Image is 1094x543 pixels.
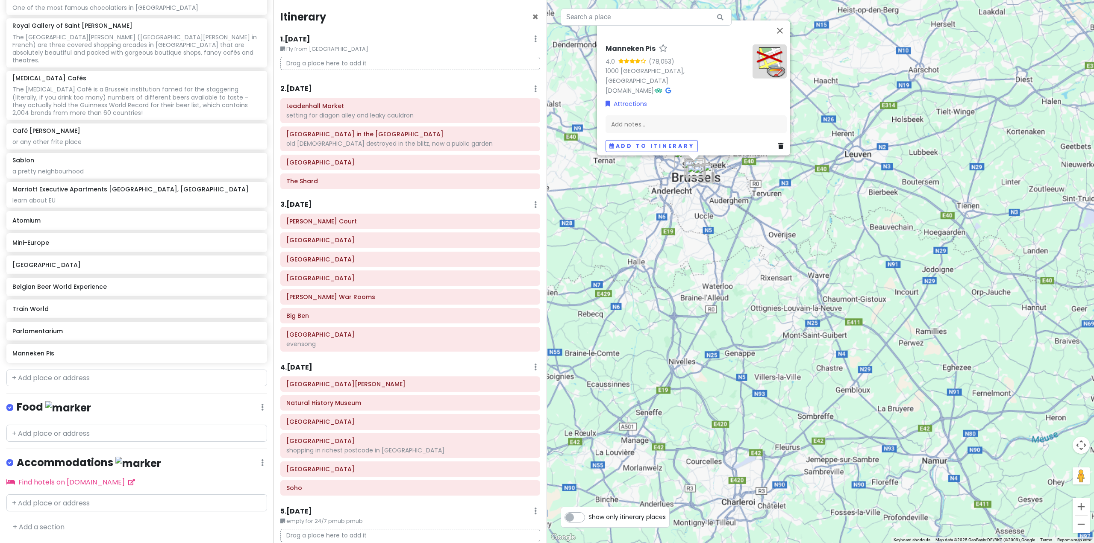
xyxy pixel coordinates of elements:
[655,87,662,93] i: Tripadvisor
[286,274,534,282] h6: Buckingham Palace
[280,363,312,372] h6: 4 . [DATE]
[280,45,540,53] small: Fly from [GEOGRAPHIC_DATA]
[12,239,261,247] h6: Mini-Europe
[286,484,534,492] h6: Soho
[606,86,654,94] a: [DOMAIN_NAME]
[280,507,312,516] h6: 5 . [DATE]
[286,340,534,348] div: evensong
[778,141,787,150] a: Delete place
[532,12,538,22] button: Close
[12,327,261,335] h6: Parlamentarium
[45,401,91,414] img: marker
[703,163,722,182] div: Parc du Cinquantenaire
[1073,467,1090,484] button: Drag Pegman onto the map to open Street View
[659,44,668,53] a: Star place
[12,156,34,164] h6: Sablon
[286,140,534,147] div: old [DEMOGRAPHIC_DATA] destroyed in the blitz, now a public garden
[286,112,534,119] div: setting for diagon alley and leaky cauldron
[280,57,540,70] p: Drag a place here to add it
[549,532,577,543] img: Google
[696,164,715,183] div: Parlamentarium
[12,4,261,12] div: One of the most famous chocolatiers in [GEOGRAPHIC_DATA]
[286,217,534,225] h6: Goodwin's Court
[17,456,161,470] h4: Accommodations
[115,457,161,470] img: marker
[12,127,80,135] h6: Café [PERSON_NAME]
[12,74,86,82] h6: [MEDICAL_DATA] Cafés
[286,312,534,320] h6: Big Ben
[588,512,666,522] span: Show only itinerary places
[6,494,267,511] input: + Add place or address
[606,140,698,152] button: Add to itinerary
[286,399,534,407] h6: Natural History Museum
[6,425,267,442] input: + Add place or address
[17,400,91,414] h4: Food
[280,200,312,209] h6: 3 . [DATE]
[6,370,267,387] input: + Add place or address
[280,35,310,44] h6: 1 . [DATE]
[649,56,674,66] div: (78,053)
[894,537,930,543] button: Keyboard shortcuts
[665,87,671,93] i: Google Maps
[549,532,577,543] a: Click to see this area on Google Maps
[12,305,261,313] h6: Train World
[286,380,534,388] h6: Victoria and Albert Museum
[286,158,534,166] h6: Tower of London
[770,20,790,41] button: Close
[6,477,135,487] a: Find hotels on [DOMAIN_NAME]
[12,33,261,65] div: The [GEOGRAPHIC_DATA][PERSON_NAME] ([GEOGRAPHIC_DATA][PERSON_NAME] in French) are three covered s...
[532,10,538,24] span: Close itinerary
[684,160,703,179] div: Manneken Pis
[286,331,534,338] h6: Westminster Abbey
[12,349,261,357] h6: Manneken Pis
[606,115,787,133] div: Add notes...
[280,529,540,542] p: Drag a place here to add it
[685,159,704,178] div: NEUHAUS Bruxelles Grand Place
[753,44,787,78] img: Picture of the place
[606,44,746,95] div: ·
[684,158,703,177] div: Belgian Beer World Experience
[606,67,685,85] a: 1000 [GEOGRAPHIC_DATA], [GEOGRAPHIC_DATA]
[561,9,732,26] input: Search a place
[694,165,713,184] div: Marriott Executive Apartments Brussels, European Quarter
[1073,437,1090,454] button: Map camera controls
[1057,537,1091,542] a: Report a map error
[687,164,706,183] div: Sablon
[12,217,261,224] h6: Atomium
[286,130,534,138] h6: St Dunstan in the East Church Garden
[12,85,261,117] div: The [MEDICAL_DATA] Café is a Brussels institution famed for the staggering (literally, if you dri...
[286,255,534,263] h6: Somerset House
[286,418,534,426] h6: Hyde Park
[12,167,261,175] div: a pretty neighbourhood
[686,158,705,177] div: Pierre Marcolini - Brussel Koninginnegalerij
[12,261,261,269] h6: [GEOGRAPHIC_DATA]
[606,99,647,108] a: Attractions
[286,236,534,244] h6: Covent Garden
[286,437,534,445] h6: Regent Street
[686,158,705,176] div: Café Georgette
[286,465,534,473] h6: Oxford Street
[1073,516,1090,533] button: Zoom out
[12,138,261,146] div: or any other frite place
[606,44,656,53] h6: Manneken Pis
[12,283,261,291] h6: Belgian Beer World Experience
[286,102,534,110] h6: Leadenhall Market
[1073,498,1090,515] button: Zoom in
[674,150,693,168] div: Frederic Blondeel Chocolate Factory & Shop
[935,537,1035,542] span: Map data ©2025 GeoBasis-DE/BKG (©2009), Google
[1040,537,1052,542] a: Terms
[13,522,65,532] a: + Add a section
[12,22,132,29] h6: Royal Gallery of Saint [PERSON_NAME]
[286,177,534,185] h6: The Shard
[280,85,312,94] h6: 2 . [DATE]
[286,293,534,301] h6: Churchill War Rooms
[12,197,261,204] div: learn about EU
[606,56,618,66] div: 4.0
[12,185,249,193] h6: Marriott Executive Apartments [GEOGRAPHIC_DATA], [GEOGRAPHIC_DATA]
[280,10,326,23] h4: Itinerary
[286,446,534,454] div: shopping in richest postcode in [GEOGRAPHIC_DATA]
[280,517,540,525] small: empty for 24/7 pmub pmub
